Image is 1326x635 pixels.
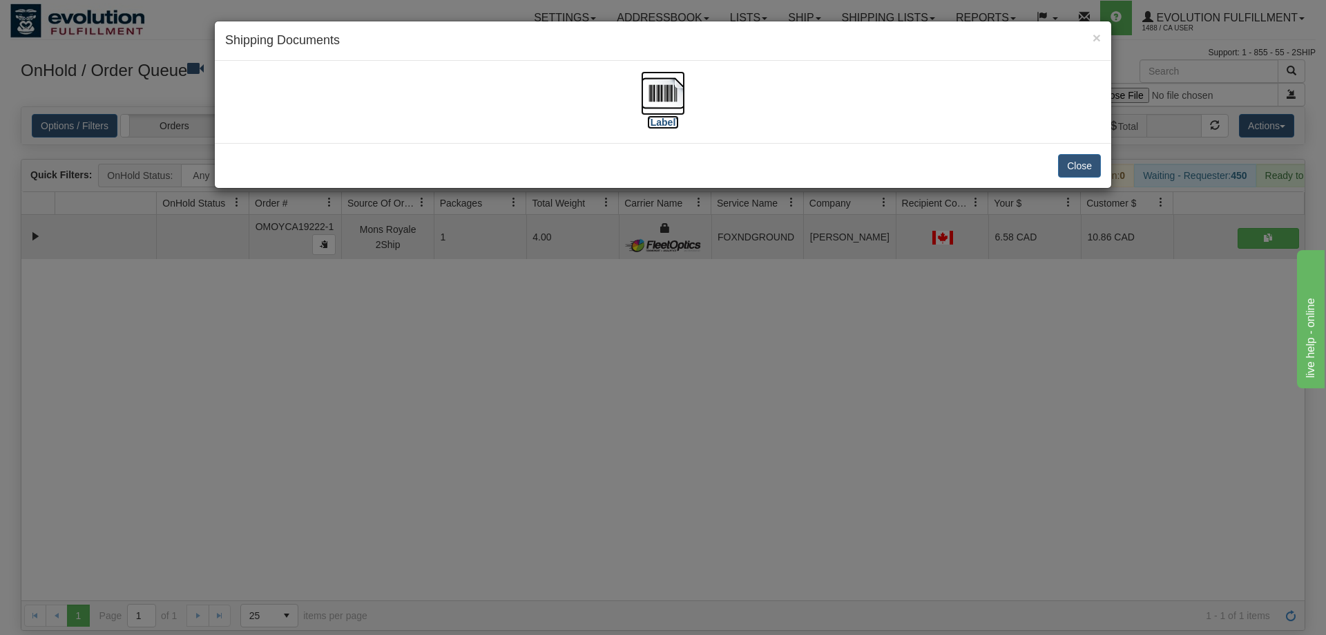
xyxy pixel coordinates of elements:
[641,86,685,127] a: [Label]
[1058,154,1101,178] button: Close
[641,71,685,115] img: barcode.jpg
[647,115,679,129] label: [Label]
[1093,30,1101,45] button: Close
[1294,247,1325,388] iframe: chat widget
[1093,30,1101,46] span: ×
[225,32,1101,50] h4: Shipping Documents
[10,8,128,25] div: live help - online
